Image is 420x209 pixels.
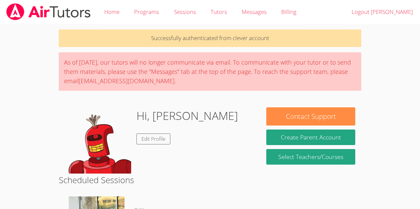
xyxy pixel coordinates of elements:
[59,174,361,186] h2: Scheduled Sessions
[59,52,361,91] div: As of [DATE], our tutors will no longer communicate via email. To communicate with your tutor or ...
[266,107,355,126] button: Contact Support
[59,29,361,47] p: Successfully authenticated from clever account
[65,107,131,174] img: default.png
[136,133,170,144] a: Edit Profile
[266,149,355,165] a: Select Teachers/Courses
[242,8,267,16] span: Messages
[136,107,238,124] h1: Hi, [PERSON_NAME]
[6,3,91,20] img: airtutors_banner-c4298cdbf04f3fff15de1276eac7730deb9818008684d7c2e4769d2f7ddbe033.png
[266,130,355,145] button: Create Parent Account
